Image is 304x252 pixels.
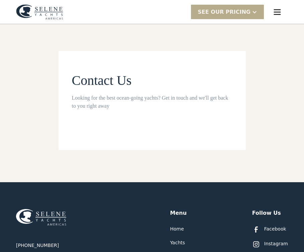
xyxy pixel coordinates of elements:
div: Facebook [264,225,286,233]
div: Instagram [264,240,288,247]
img: logo [16,4,63,20]
div: Menu [170,209,187,217]
div: SEE Our Pricing [198,8,250,16]
div: Follow Us [252,209,281,217]
a: Home [170,225,184,233]
a: Yachts [170,239,185,246]
span: Contact Us [72,73,132,88]
a: [PHONE_NUMBER] [16,242,59,249]
a: Facebook [252,225,286,234]
div: Looking for the best ocean-going yachts? Get in touch and we'll get back to you right away [72,94,232,110]
a: Instagram [252,240,288,248]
